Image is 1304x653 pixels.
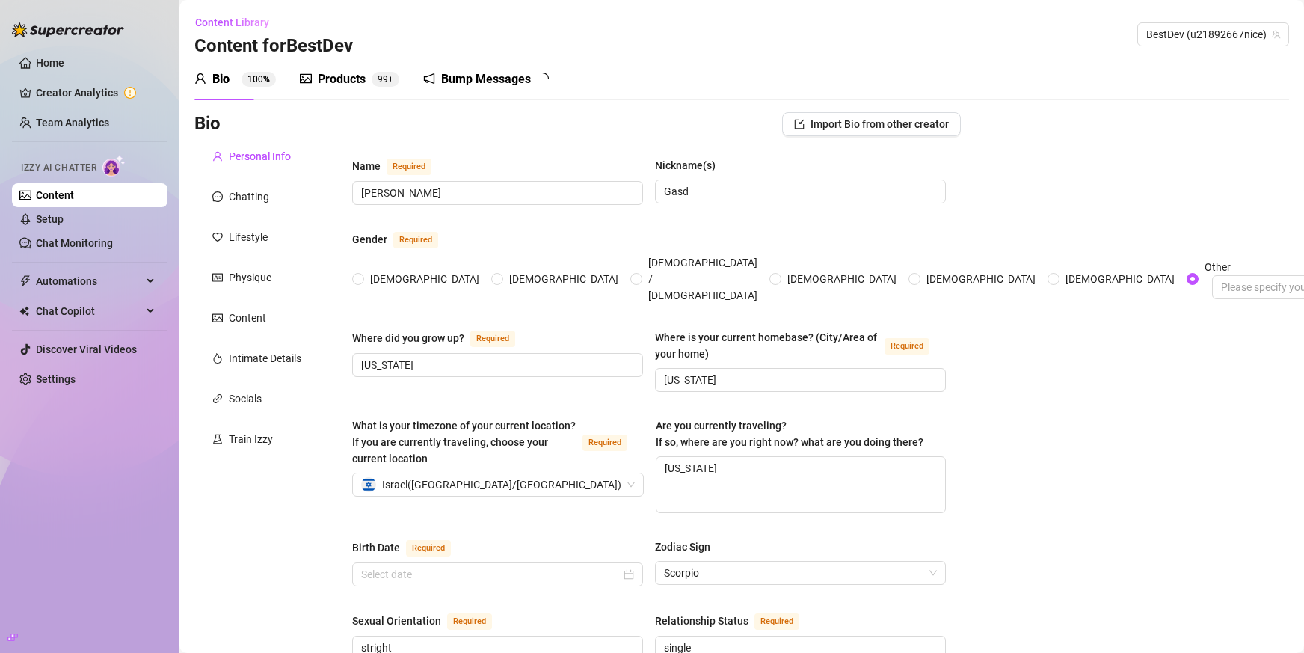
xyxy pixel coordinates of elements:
a: Setup [36,213,64,225]
span: Import Bio from other creator [811,118,949,130]
a: Settings [36,373,76,385]
a: Chat Monitoring [36,237,113,249]
span: Israel ( [GEOGRAPHIC_DATA]/[GEOGRAPHIC_DATA] ) [382,473,621,496]
sup: 100% [242,72,276,87]
span: Automations [36,269,142,293]
a: Content [36,189,74,201]
span: [DEMOGRAPHIC_DATA] [920,271,1042,287]
span: Scorpio [664,562,937,584]
div: Bio [212,70,230,88]
span: Required [393,232,438,248]
button: Content Library [194,10,281,34]
h3: Content for BestDev [194,34,353,58]
div: Intimate Details [229,350,301,367]
input: Where is your current homebase? (City/Area of your home) [664,372,934,388]
div: Products [318,70,366,88]
div: Relationship Status [655,613,748,629]
span: What is your timezone of your current location? If you are currently traveling, choose your curre... [352,420,576,465]
div: Zodiac Sign [655,539,710,555]
label: Birth Date [352,539,467,557]
div: Chatting [229,188,269,205]
div: Train Izzy [229,431,273,447]
input: Birth Date [361,566,621,583]
label: Where did you grow up? [352,329,532,347]
span: Required [885,338,929,355]
img: Chat Copilot [19,306,29,316]
span: link [212,393,223,404]
a: Home [36,57,64,69]
sup: 118 [372,72,399,87]
span: Required [582,435,627,451]
span: BestDev (u21892667nice) [1146,23,1280,46]
div: Name [352,158,381,174]
label: Sexual Orientation [352,612,508,630]
img: logo-BBDzfeDw.svg [12,22,124,37]
span: user [194,73,206,85]
span: idcard [212,272,223,283]
span: loading [535,71,550,86]
span: Required [447,613,492,630]
span: Izzy AI Chatter [21,161,96,175]
input: Name [361,185,631,201]
a: Creator Analytics exclamation-circle [36,81,156,105]
span: fire [212,353,223,364]
span: Content Library [195,16,269,28]
label: Name [352,157,448,175]
div: Personal Info [229,148,291,165]
img: il [361,477,376,492]
span: [DEMOGRAPHIC_DATA] [1059,271,1181,287]
span: message [212,191,223,202]
div: Nickname(s) [655,157,716,174]
input: Where did you grow up? [361,357,631,373]
label: Relationship Status [655,612,816,630]
h3: Bio [194,112,221,136]
div: Where did you grow up? [352,330,464,346]
span: [DEMOGRAPHIC_DATA] [364,271,485,287]
div: Gender [352,231,387,248]
span: import [794,119,805,129]
label: Nickname(s) [655,157,726,174]
span: build [7,632,18,643]
span: Chat Copilot [36,299,142,323]
div: Where is your current homebase? (City/Area of your home) [655,329,879,362]
span: [DEMOGRAPHIC_DATA] [781,271,902,287]
span: notification [423,73,435,85]
div: Birth Date [352,539,400,556]
label: Zodiac Sign [655,539,721,555]
span: team [1272,30,1281,39]
span: picture [212,313,223,323]
span: [DEMOGRAPHIC_DATA] [503,271,624,287]
div: Bump Messages [441,70,531,88]
a: Team Analytics [36,117,109,129]
span: Required [470,331,515,347]
div: Lifestyle [229,229,268,245]
span: experiment [212,434,223,444]
span: picture [300,73,312,85]
img: AI Chatter [102,155,126,177]
div: Socials [229,390,262,407]
div: Content [229,310,266,326]
span: user [212,151,223,162]
span: Required [754,613,799,630]
label: Where is your current homebase? (City/Area of your home) [655,329,946,362]
input: Nickname(s) [664,183,934,200]
a: Discover Viral Videos [36,343,137,355]
span: [DEMOGRAPHIC_DATA] / [DEMOGRAPHIC_DATA] [642,254,763,304]
span: thunderbolt [19,275,31,287]
div: Sexual Orientation [352,613,441,629]
button: Import Bio from other creator [782,112,961,136]
span: Required [387,159,431,175]
div: Physique [229,269,271,286]
label: Gender [352,230,455,248]
span: Required [406,540,451,557]
span: heart [212,232,223,242]
span: Are you currently traveling? If so, where are you right now? what are you doing there? [656,420,923,448]
textarea: [US_STATE] [656,457,945,512]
